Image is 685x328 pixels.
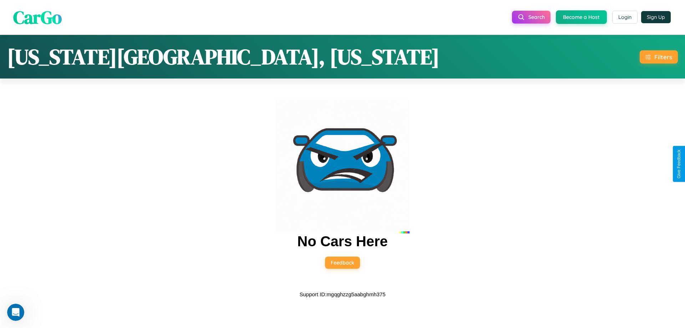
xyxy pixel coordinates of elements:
[512,11,550,24] button: Search
[7,304,24,321] iframe: Intercom live chat
[7,42,440,71] h1: [US_STATE][GEOGRAPHIC_DATA], [US_STATE]
[612,11,638,24] button: Login
[676,150,681,178] div: Give Feedback
[641,11,671,23] button: Sign Up
[275,99,410,233] img: car
[528,14,545,20] span: Search
[556,10,607,24] button: Become a Host
[640,50,678,64] button: Filters
[654,53,672,61] div: Filters
[13,5,62,29] span: CarGo
[297,233,387,249] h2: No Cars Here
[325,257,360,269] button: Feedback
[300,289,386,299] p: Support ID: mgqghzzg5aabghmh375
